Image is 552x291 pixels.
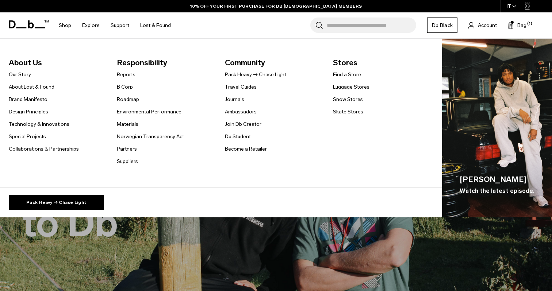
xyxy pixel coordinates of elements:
[117,145,137,153] a: Partners
[225,71,286,78] a: Pack Heavy → Chase Light
[9,57,105,69] span: About Us
[117,57,213,69] span: Responsibility
[9,120,69,128] a: Technology & Innovations
[190,3,362,9] a: 10% OFF YOUR FIRST PURCHASE FOR DB [DEMOGRAPHIC_DATA] MEMBERS
[82,12,100,38] a: Explore
[225,120,261,128] a: Join Db Creator
[9,108,48,116] a: Design Principles
[117,120,138,128] a: Materials
[53,12,176,38] nav: Main Navigation
[9,195,104,210] a: Pack Heavy → Chase Light
[460,174,534,185] span: [PERSON_NAME]
[225,57,321,69] span: Community
[333,57,429,69] span: Stores
[333,83,369,91] a: Luggage Stores
[468,21,497,30] a: Account
[225,83,257,91] a: Travel Guides
[225,108,257,116] a: Ambassadors
[140,12,171,38] a: Lost & Found
[9,96,47,103] a: Brand Manifesto
[111,12,129,38] a: Support
[427,18,457,33] a: Db Black
[333,108,363,116] a: Skate Stores
[9,133,46,140] a: Special Projects
[442,39,552,218] img: Db
[508,21,526,30] button: Bag (1)
[59,12,71,38] a: Shop
[460,187,534,195] span: Watch the latest episode.
[225,145,267,153] a: Become a Retailer
[9,83,54,91] a: About Lost & Found
[117,108,181,116] a: Environmental Performance
[527,21,532,27] span: (1)
[9,71,31,78] a: Our Story
[117,83,133,91] a: B Corp
[225,96,244,103] a: Journals
[117,71,135,78] a: Reports
[117,158,138,165] a: Suppliers
[478,22,497,29] span: Account
[442,39,552,218] a: [PERSON_NAME] Watch the latest episode. Db
[9,145,79,153] a: Collaborations & Partnerships
[117,133,184,140] a: Norwegian Transparency Act
[225,133,251,140] a: Db Student
[333,71,361,78] a: Find a Store
[517,22,526,29] span: Bag
[333,96,363,103] a: Snow Stores
[117,96,139,103] a: Roadmap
